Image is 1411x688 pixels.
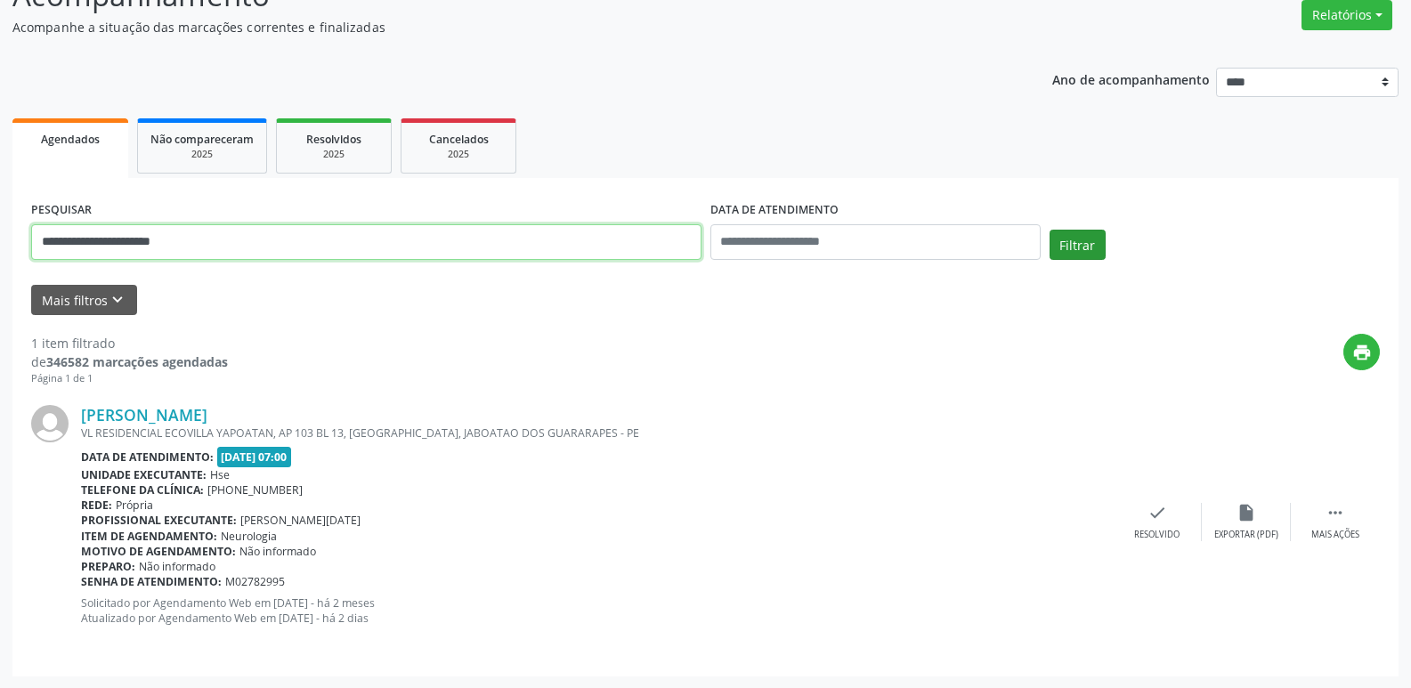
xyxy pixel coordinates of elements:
button: print [1343,334,1380,370]
span: [DATE] 07:00 [217,447,292,467]
p: Acompanhe a situação das marcações correntes e finalizadas [12,18,983,36]
b: Senha de atendimento: [81,574,222,589]
b: Rede: [81,498,112,513]
b: Telefone da clínica: [81,482,204,498]
div: 2025 [289,148,378,161]
b: Preparo: [81,559,135,574]
span: [PERSON_NAME][DATE] [240,513,361,528]
span: Não compareceram [150,132,254,147]
span: Neurologia [221,529,277,544]
b: Profissional executante: [81,513,237,528]
p: Solicitado por Agendamento Web em [DATE] - há 2 meses Atualizado por Agendamento Web em [DATE] - ... [81,595,1113,626]
div: 2025 [414,148,503,161]
div: de [31,352,228,371]
button: Mais filtroskeyboard_arrow_down [31,285,137,316]
a: [PERSON_NAME] [81,405,207,425]
i: keyboard_arrow_down [108,290,127,310]
label: PESQUISAR [31,197,92,224]
span: Resolvidos [306,132,361,147]
div: 2025 [150,148,254,161]
div: Resolvido [1134,529,1180,541]
b: Data de atendimento: [81,449,214,465]
img: img [31,405,69,442]
span: Hse [210,467,230,482]
p: Ano de acompanhamento [1052,68,1210,90]
i: check [1147,503,1167,522]
span: M02782995 [225,574,285,589]
span: Agendados [41,132,100,147]
span: Não informado [239,544,316,559]
span: [PHONE_NUMBER] [207,482,303,498]
b: Item de agendamento: [81,529,217,544]
i: insert_drive_file [1237,503,1256,522]
b: Motivo de agendamento: [81,544,236,559]
i: print [1352,343,1372,362]
b: Unidade executante: [81,467,207,482]
i:  [1326,503,1345,522]
div: Exportar (PDF) [1214,529,1278,541]
div: VL RESIDENCIAL ECOVILLA YAPOATAN, AP 103 BL 13, [GEOGRAPHIC_DATA], JABOATAO DOS GUARARAPES - PE [81,425,1113,441]
div: 1 item filtrado [31,334,228,352]
label: DATA DE ATENDIMENTO [710,197,839,224]
span: Própria [116,498,153,513]
div: Mais ações [1311,529,1359,541]
strong: 346582 marcações agendadas [46,353,228,370]
span: Não informado [139,559,215,574]
div: Página 1 de 1 [31,371,228,386]
button: Filtrar [1050,230,1106,260]
span: Cancelados [429,132,489,147]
